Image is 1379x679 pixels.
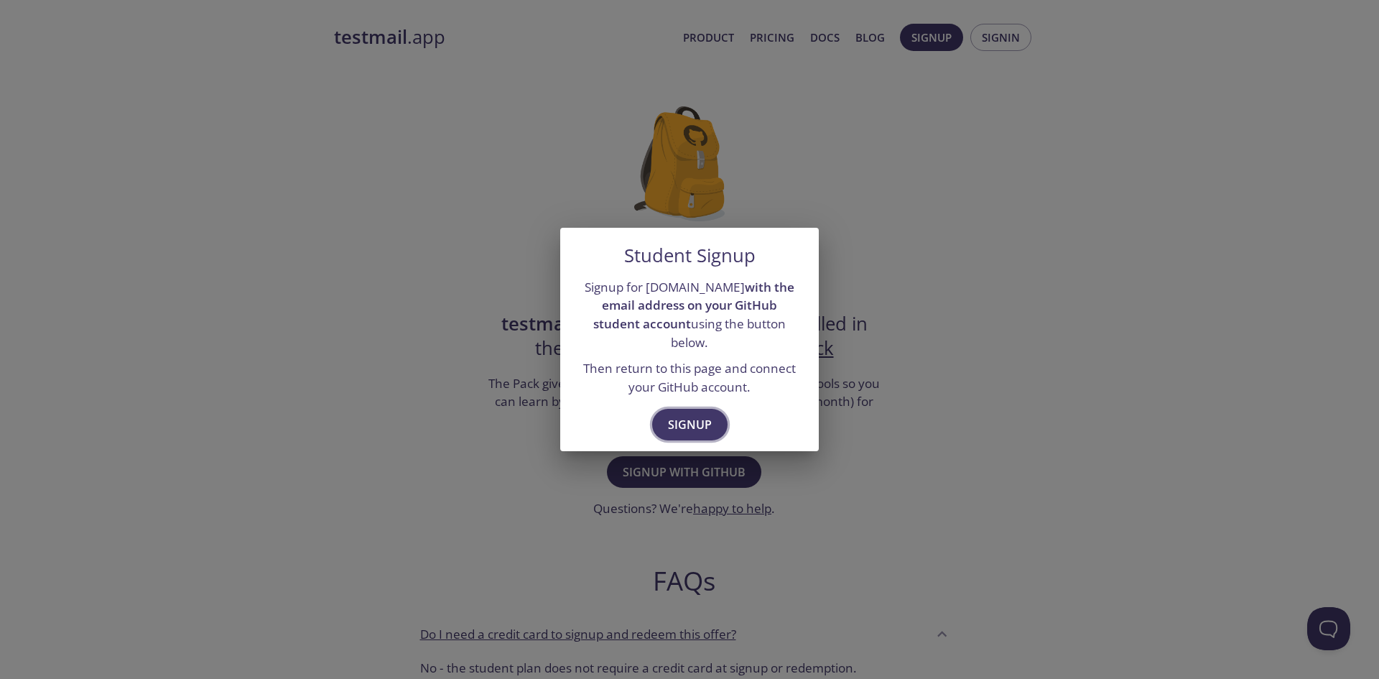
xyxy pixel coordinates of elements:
strong: with the email address on your GitHub student account [593,279,794,332]
button: Signup [652,409,728,440]
h5: Student Signup [624,245,756,267]
span: Signup [668,415,712,435]
p: Then return to this page and connect your GitHub account. [577,359,802,396]
p: Signup for [DOMAIN_NAME] using the button below. [577,278,802,352]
